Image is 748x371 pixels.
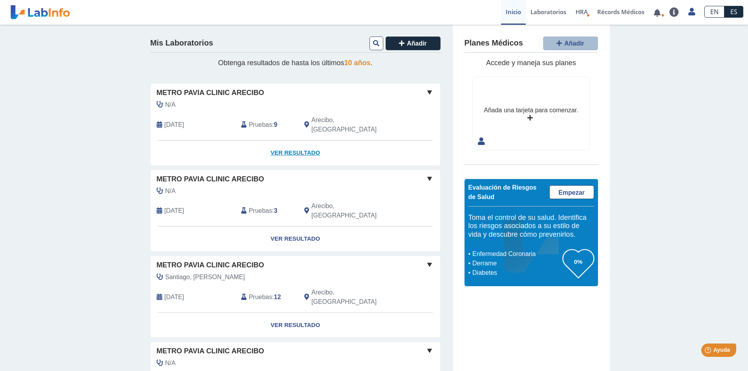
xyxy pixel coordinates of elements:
span: Pruebas [249,120,272,130]
span: Santiago, Adianez [165,272,245,282]
div: : [235,288,298,307]
h4: Planes Médicos [465,38,523,48]
div: : [235,115,298,134]
a: EN [704,6,724,18]
span: Metro Pavia Clinic Arecibo [157,346,264,356]
span: Añadir [407,40,427,47]
li: Enfermedad Coronaria [470,249,563,259]
span: Arecibo, PR [311,201,398,220]
span: Pruebas [249,206,272,216]
span: 2025-08-22 [165,120,184,130]
b: 3 [274,207,278,214]
a: Ver Resultado [151,141,440,165]
span: Obtenga resultados de hasta los últimos . [218,59,372,67]
span: Empezar [558,189,585,196]
span: Evaluación de Riesgos de Salud [468,184,537,200]
div: : [235,201,298,220]
span: 10 años [344,59,371,67]
h3: 0% [563,257,594,267]
span: 2025-08-04 [165,206,184,216]
button: Añadir [386,37,441,50]
span: Arecibo, PR [311,115,398,134]
h5: Toma el control de su salud. Identifica los riesgos asociados a su estilo de vida y descubre cómo... [468,214,594,239]
a: Empezar [549,185,594,199]
b: 9 [274,121,278,128]
a: Ver Resultado [151,227,440,251]
a: ES [724,6,743,18]
li: Diabetes [470,268,563,278]
iframe: Help widget launcher [678,340,739,362]
span: Pruebas [249,292,272,302]
button: Añadir [543,37,598,50]
span: Accede y maneja sus planes [486,59,576,67]
div: Añada una tarjeta para comenzar. [484,106,578,115]
a: Ver Resultado [151,313,440,338]
span: N/A [165,100,176,110]
span: Añadir [564,40,584,47]
b: 12 [274,294,281,300]
span: Metro Pavia Clinic Arecibo [157,174,264,185]
span: 2025-08-01 [165,292,184,302]
span: Metro Pavia Clinic Arecibo [157,260,264,270]
li: Derrame [470,259,563,268]
span: Arecibo, PR [311,288,398,307]
h4: Mis Laboratorios [150,38,213,48]
span: HRA [576,8,588,16]
span: N/A [165,186,176,196]
span: Metro Pavia Clinic Arecibo [157,88,264,98]
span: N/A [165,358,176,368]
